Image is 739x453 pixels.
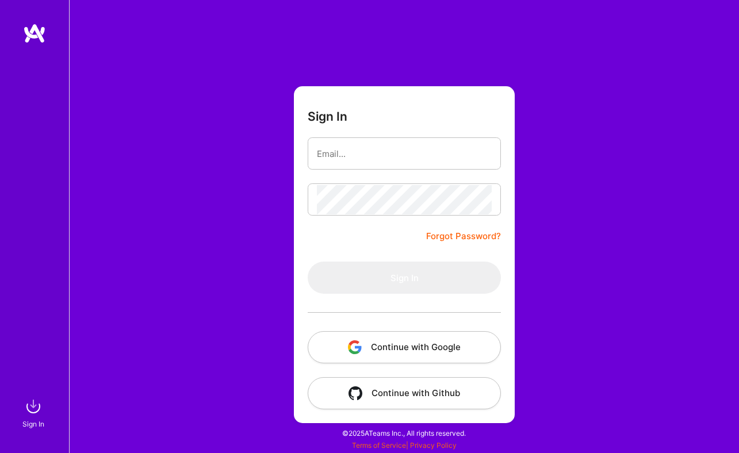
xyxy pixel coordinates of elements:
h3: Sign In [308,109,347,124]
a: Terms of Service [352,441,406,450]
img: icon [348,340,362,354]
img: sign in [22,395,45,418]
a: sign inSign In [24,395,45,430]
button: Continue with Google [308,331,501,363]
button: Sign In [308,262,501,294]
button: Continue with Github [308,377,501,409]
a: Forgot Password? [426,229,501,243]
img: icon [349,386,362,400]
input: Email... [317,139,492,168]
div: Sign In [22,418,44,430]
img: logo [23,23,46,44]
div: © 2025 ATeams Inc., All rights reserved. [69,419,739,447]
span: | [352,441,457,450]
a: Privacy Policy [410,441,457,450]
